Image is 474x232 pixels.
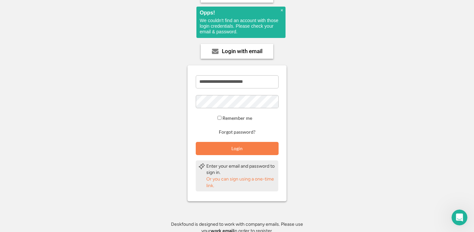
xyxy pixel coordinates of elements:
button: Forgot password? [218,129,256,135]
p: We couldn't find an account with those login credentials. Please check your email & password. [200,18,282,35]
button: Login [196,142,279,155]
div: Or you can sign using a one-time link. [206,176,276,189]
h2: Opps! [200,10,282,16]
iframe: Intercom live chat [452,210,467,225]
label: Remember me [222,115,252,121]
div: Enter your email and password to sign in. [206,163,276,176]
span: × [281,8,283,13]
div: Login with email [222,49,262,54]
